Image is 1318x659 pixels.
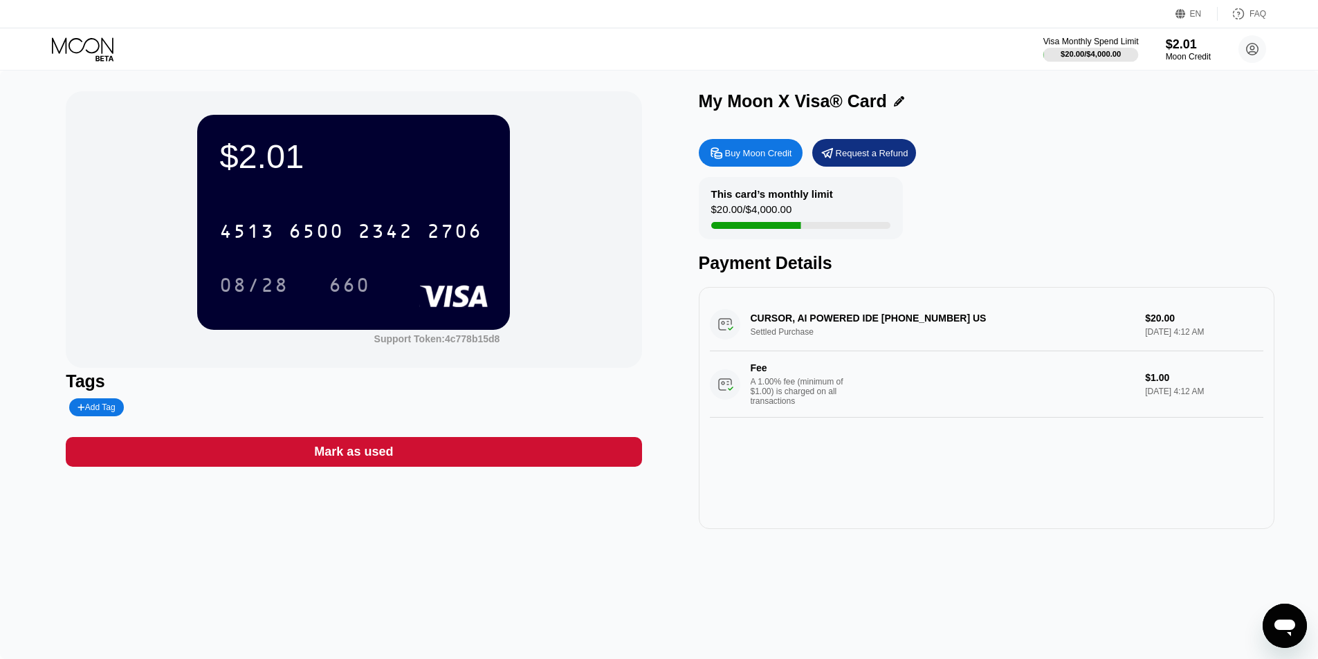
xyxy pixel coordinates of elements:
[711,188,833,200] div: This card’s monthly limit
[836,147,908,159] div: Request a Refund
[699,91,887,111] div: My Moon X Visa® Card
[1190,9,1202,19] div: EN
[751,362,848,373] div: Fee
[725,147,792,159] div: Buy Moon Credit
[1044,37,1137,62] div: Visa Monthly Spend Limit$20.00/$4,000.00
[318,268,381,302] div: 660
[1166,37,1211,52] div: $2.01
[1263,604,1307,648] iframe: Button to launch messaging window
[1043,37,1139,46] div: Visa Monthly Spend Limit
[66,437,641,467] div: Mark as used
[1166,37,1211,62] div: $2.01Moon Credit
[209,268,299,302] div: 08/28
[374,333,500,344] div: Support Token: 4c778b15d8
[66,371,641,391] div: Tags
[1061,50,1121,58] div: $20.00 / $4,000.00
[427,222,482,244] div: 2706
[1250,9,1266,19] div: FAQ
[1175,7,1218,21] div: EN
[751,377,854,406] div: A 1.00% fee (minimum of $1.00) is charged on all transactions
[219,137,488,176] div: $2.01
[1145,387,1263,396] div: [DATE] 4:12 AM
[1166,52,1211,62] div: Moon Credit
[69,398,123,416] div: Add Tag
[710,351,1263,418] div: FeeA 1.00% fee (minimum of $1.00) is charged on all transactions$1.00[DATE] 4:12 AM
[358,222,413,244] div: 2342
[812,139,916,167] div: Request a Refund
[1145,372,1263,383] div: $1.00
[374,333,500,344] div: Support Token:4c778b15d8
[699,253,1274,273] div: Payment Details
[219,222,275,244] div: 4513
[314,444,393,460] div: Mark as used
[699,139,803,167] div: Buy Moon Credit
[289,222,344,244] div: 6500
[711,203,792,222] div: $20.00 / $4,000.00
[211,214,491,248] div: 4513650023422706
[329,276,370,298] div: 660
[77,402,115,412] div: Add Tag
[219,276,289,298] div: 08/28
[1218,7,1266,21] div: FAQ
